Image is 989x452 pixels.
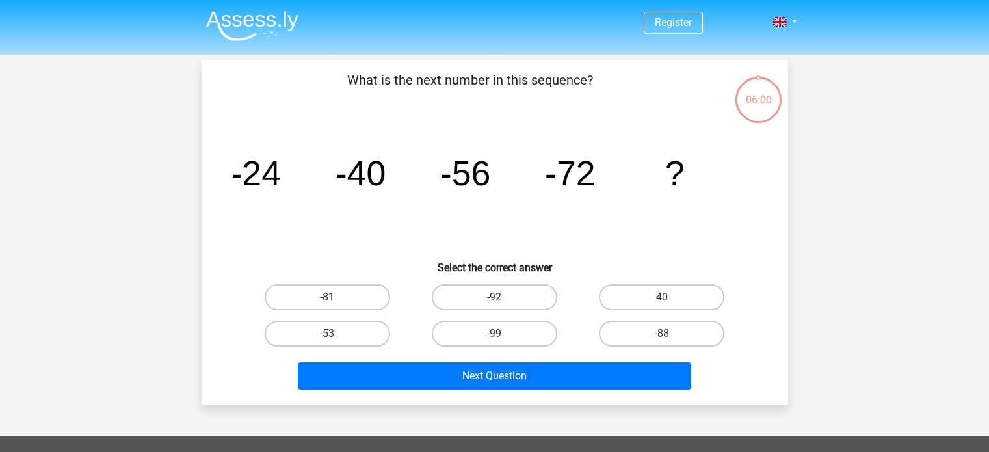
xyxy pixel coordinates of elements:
label: -92 [432,284,557,310]
tspan: -40 [335,153,386,193]
div: 06:00 [734,75,783,108]
button: Next Question [298,362,691,390]
tspan: ? [665,153,685,193]
tspan: -56 [440,153,490,193]
a: Register [655,16,692,29]
img: Assessly [206,10,298,41]
label: -99 [432,321,557,347]
label: -53 [265,321,390,347]
p: What is the next number in this sequence? [222,70,719,109]
label: -88 [599,321,724,347]
tspan: -24 [230,153,281,193]
h6: Select the correct answer [222,251,767,274]
label: 40 [599,284,724,310]
label: -81 [265,284,390,310]
tspan: -72 [545,153,596,193]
